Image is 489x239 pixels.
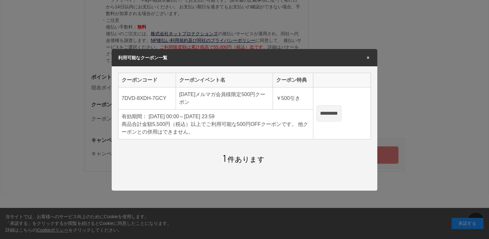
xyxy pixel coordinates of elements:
[118,73,176,87] th: クーポンコード
[276,95,290,101] span: ￥500
[273,73,313,87] th: クーポン特典
[223,155,265,163] span: 件あります
[122,120,310,136] div: 商品合計金額5,500円（税込）以上でご利用可能な500円OFFクーポンです。 他クーポンとの併用はできません。
[118,87,176,110] td: 7DVD-8XDH-7GCY
[122,114,147,119] span: 有効期間：
[176,87,273,110] td: [DATE]メルマガ会員様限定500円クーポン
[176,73,273,87] th: クーポンイベント名
[365,55,371,60] span: ×
[118,55,167,60] span: 利用可能なクーポン一覧
[148,114,214,119] span: [DATE] 00:00～[DATE] 23:59
[223,152,226,164] span: 1
[273,87,313,110] td: 引き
